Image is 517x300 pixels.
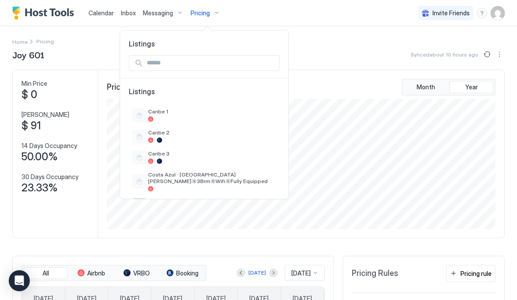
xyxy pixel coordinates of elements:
span: Caribe 1 [148,108,276,115]
span: Caribe 3 [148,150,276,157]
span: Joy 408 [148,198,276,205]
span: Listings [120,39,288,48]
span: Caribe 2 [148,129,276,136]
input: Input Field [143,56,279,71]
span: Costa Azul · [GEOGRAPHIC_DATA] [PERSON_NAME]☼3Brm☼Wifi☼Fully Equipped [148,171,276,184]
div: Open Intercom Messenger [9,270,30,291]
span: Listings [129,87,280,105]
div: listing image [132,198,146,212]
